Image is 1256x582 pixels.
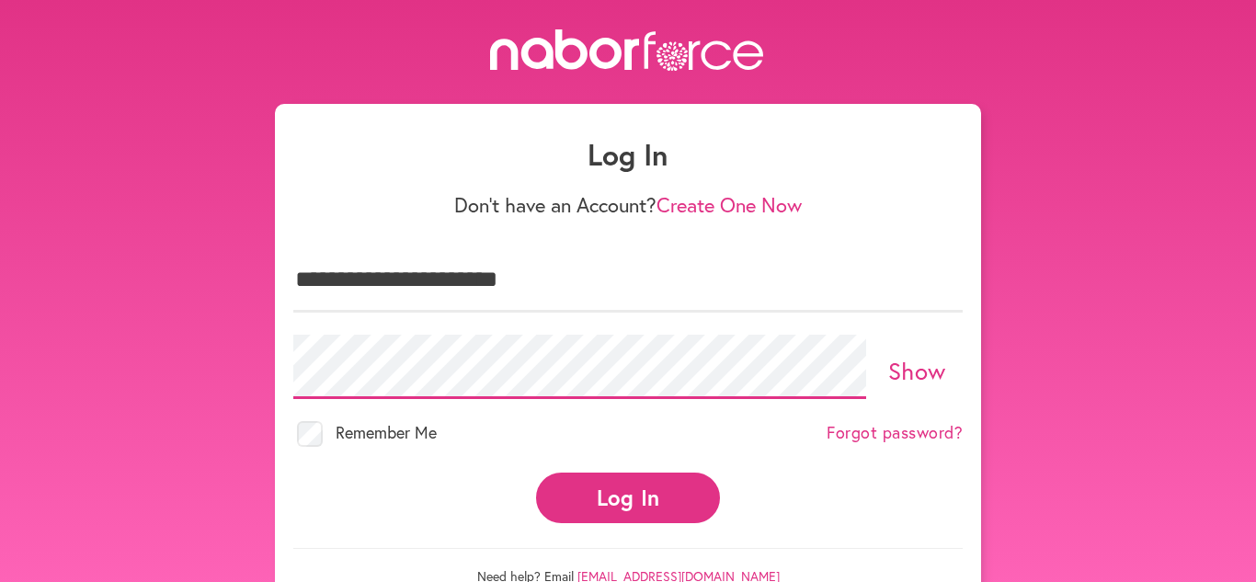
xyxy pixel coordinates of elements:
span: Remember Me [336,421,437,443]
a: Show [888,355,946,386]
p: Don't have an Account? [293,193,963,217]
a: Forgot password? [827,423,963,443]
a: Create One Now [657,191,802,218]
button: Log In [536,473,720,523]
h1: Log In [293,137,963,172]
